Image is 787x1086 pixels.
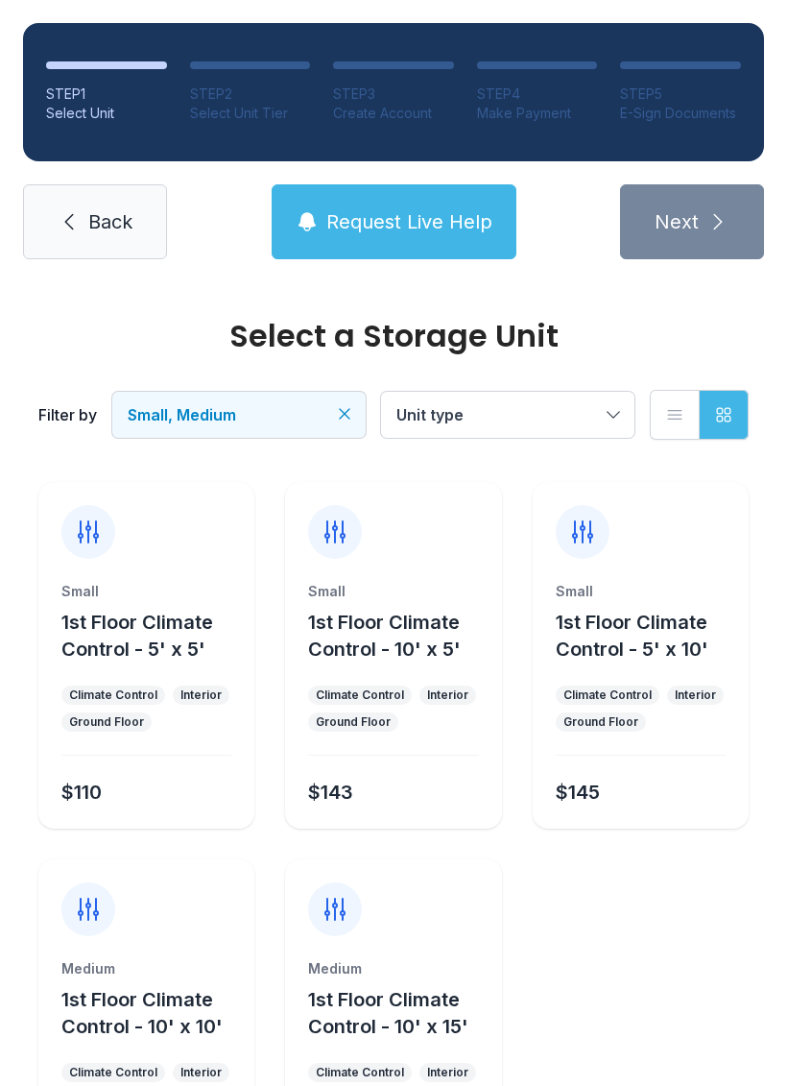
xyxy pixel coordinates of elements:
[333,104,454,123] div: Create Account
[69,714,144,730] div: Ground Floor
[335,404,354,423] button: Clear filters
[69,688,157,703] div: Climate Control
[556,779,600,806] div: $145
[61,988,223,1038] span: 1st Floor Climate Control - 10' x 10'
[556,582,726,601] div: Small
[308,779,353,806] div: $143
[655,208,699,235] span: Next
[61,959,231,978] div: Medium
[563,688,652,703] div: Climate Control
[308,988,468,1038] span: 1st Floor Climate Control - 10' x 15'
[427,688,468,703] div: Interior
[46,104,167,123] div: Select Unit
[69,1065,157,1080] div: Climate Control
[477,84,598,104] div: STEP 4
[308,959,478,978] div: Medium
[46,84,167,104] div: STEP 1
[620,84,741,104] div: STEP 5
[556,611,708,661] span: 1st Floor Climate Control - 5' x 10'
[180,688,222,703] div: Interior
[190,84,311,104] div: STEP 2
[427,1065,468,1080] div: Interior
[326,208,492,235] span: Request Live Help
[190,104,311,123] div: Select Unit Tier
[620,104,741,123] div: E-Sign Documents
[477,104,598,123] div: Make Payment
[61,582,231,601] div: Small
[308,611,461,661] span: 1st Floor Climate Control - 10' x 5'
[308,582,478,601] div: Small
[61,609,247,663] button: 1st Floor Climate Control - 5' x 5'
[563,714,638,730] div: Ground Floor
[308,609,493,663] button: 1st Floor Climate Control - 10' x 5'
[88,208,132,235] span: Back
[180,1065,222,1080] div: Interior
[112,392,366,438] button: Small, Medium
[381,392,634,438] button: Unit type
[61,779,102,806] div: $110
[316,1065,404,1080] div: Climate Control
[675,688,716,703] div: Interior
[308,986,493,1040] button: 1st Floor Climate Control - 10' x 15'
[38,403,97,426] div: Filter by
[38,321,749,351] div: Select a Storage Unit
[61,986,247,1040] button: 1st Floor Climate Control - 10' x 10'
[396,405,464,424] span: Unit type
[61,611,213,661] span: 1st Floor Climate Control - 5' x 5'
[316,714,391,730] div: Ground Floor
[316,688,404,703] div: Climate Control
[333,84,454,104] div: STEP 3
[556,609,741,663] button: 1st Floor Climate Control - 5' x 10'
[128,405,236,424] span: Small, Medium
